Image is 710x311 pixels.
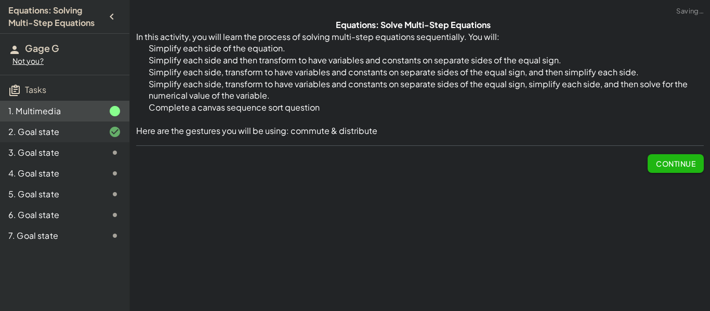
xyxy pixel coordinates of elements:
div: 2. Goal state [8,126,92,138]
i: Task not started. [109,188,121,200]
div: Not you? [12,56,121,66]
i: Task not started. [109,229,121,242]
div: 6. Goal state [8,209,92,221]
i: Task not started. [109,146,121,159]
div: 5. Goal state [8,188,92,200]
div: 4. Goal state [8,167,92,180]
p: In this activity, you will learn the process of solving multi-step equations sequentially. You will: [136,31,704,43]
div: 1. Multimedia [8,105,92,117]
li: Simplify each side, transform to have variables and constants on separate sides of the equal sign... [136,66,704,78]
div: 7. Goal state [8,229,92,242]
li: Simplify each side, transform to have variables and constants on separate sides of the equal sign... [136,78,704,102]
i: Task not started. [109,209,121,221]
i: Task finished and correct. [109,126,121,138]
div: 3. Goal state [8,146,92,159]
li: Simplify each side of the equation. [136,43,704,55]
i: Task finished. [109,105,121,117]
li: Simplify each side and then transform to have variables and constants on separate sides of the eq... [136,55,704,66]
span: Gage G [25,42,59,54]
span: Saving… [676,6,704,17]
li: Complete a canvas sequence sort question [136,102,704,114]
span: Continue [656,159,695,168]
button: Continue [648,154,704,173]
strong: Equations: Solve Multi-Step Equations [336,19,491,30]
h4: Equations: Solving Multi-Step Equations [8,4,102,29]
i: Task not started. [109,167,121,180]
span: Tasks [25,84,46,95]
p: Here are the gestures you will be using: commute & distribute [136,125,704,137]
